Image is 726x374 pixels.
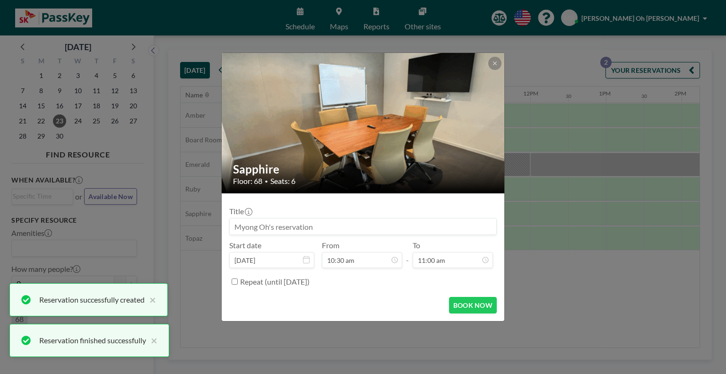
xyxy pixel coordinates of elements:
[233,176,262,186] span: Floor: 68
[146,335,157,346] button: close
[270,176,295,186] span: Seats: 6
[222,26,505,220] img: 537.gif
[449,297,497,313] button: BOOK NOW
[233,162,494,176] h2: Sapphire
[322,241,339,250] label: From
[413,241,420,250] label: To
[265,178,268,185] span: •
[406,244,409,265] span: -
[230,218,496,235] input: Myong Oh's reservation
[229,207,251,216] label: Title
[240,277,310,287] label: Repeat (until [DATE])
[39,335,146,346] div: Reservation finished successfully
[145,294,156,305] button: close
[229,241,261,250] label: Start date
[39,294,145,305] div: Reservation successfully created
